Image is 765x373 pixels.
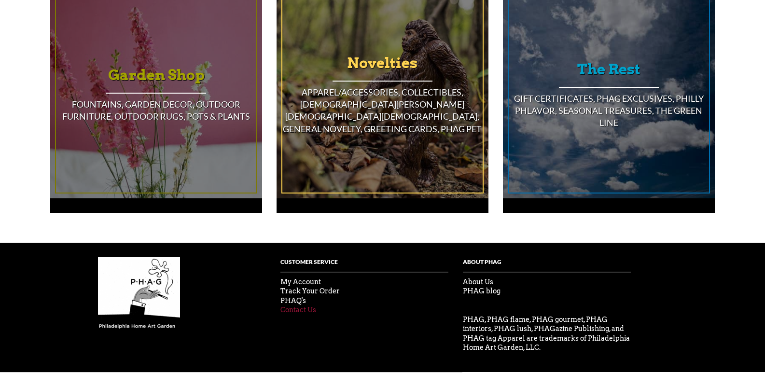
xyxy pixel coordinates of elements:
[280,306,316,314] a: Contact Us
[280,257,448,273] h4: Customer Service
[280,297,306,304] a: PHAQ's
[282,50,483,76] h3: Novelties
[463,315,631,353] p: PHAG, PHAG flame, PHAG gourmet, PHAG interiors, PHAG lush, PHAGazine Publishing, and PHAG tag App...
[282,86,483,135] h4: Apparel/Accessories, Collectibles, [DEMOGRAPHIC_DATA][PERSON_NAME][DEMOGRAPHIC_DATA][DEMOGRAPHIC_...
[509,93,709,129] h4: Gift Certificates, PHAG Exclusives, Philly Phlavor, Seasonal Treasures, The Green Line
[509,56,709,82] h3: The Rest
[56,98,256,123] h4: Fountains, Garden Decor, Outdoor Furniture, Outdoor Rugs, Pots & Plants
[280,287,340,295] a: Track Your Order
[56,62,256,88] h3: Garden Shop
[98,257,180,330] img: phag-logo-compressor.gif
[280,278,321,286] a: My Account
[463,257,631,273] h4: About PHag
[463,278,493,286] a: About Us
[463,287,501,295] a: PHAG blog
